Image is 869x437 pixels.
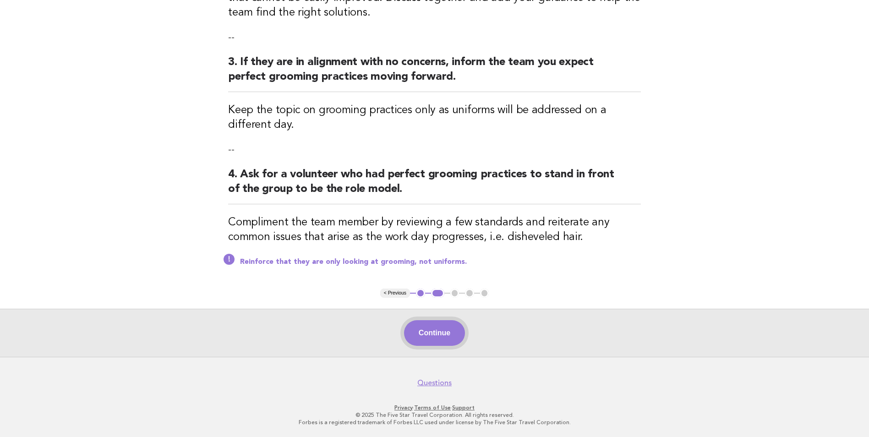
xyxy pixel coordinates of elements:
[228,31,641,44] p: --
[394,404,413,411] a: Privacy
[228,215,641,245] h3: Compliment the team member by reviewing a few standards and reiterate any common issues that aris...
[416,289,425,298] button: 1
[228,167,641,204] h2: 4. Ask for a volunteer who had perfect grooming practices to stand in front of the group to be th...
[417,378,452,388] a: Questions
[154,419,715,426] p: Forbes is a registered trademark of Forbes LLC used under license by The Five Star Travel Corpora...
[154,404,715,411] p: · ·
[452,404,475,411] a: Support
[228,55,641,92] h2: 3. If they are in alignment with no concerns, inform the team you expect perfect grooming practic...
[228,103,641,132] h3: Keep the topic on grooming practices only as uniforms will be addressed on a different day.
[228,143,641,156] p: --
[380,289,410,298] button: < Previous
[404,320,465,346] button: Continue
[240,257,641,267] p: Reinforce that they are only looking at grooming, not uniforms.
[414,404,451,411] a: Terms of Use
[154,411,715,419] p: © 2025 The Five Star Travel Corporation. All rights reserved.
[431,289,444,298] button: 2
